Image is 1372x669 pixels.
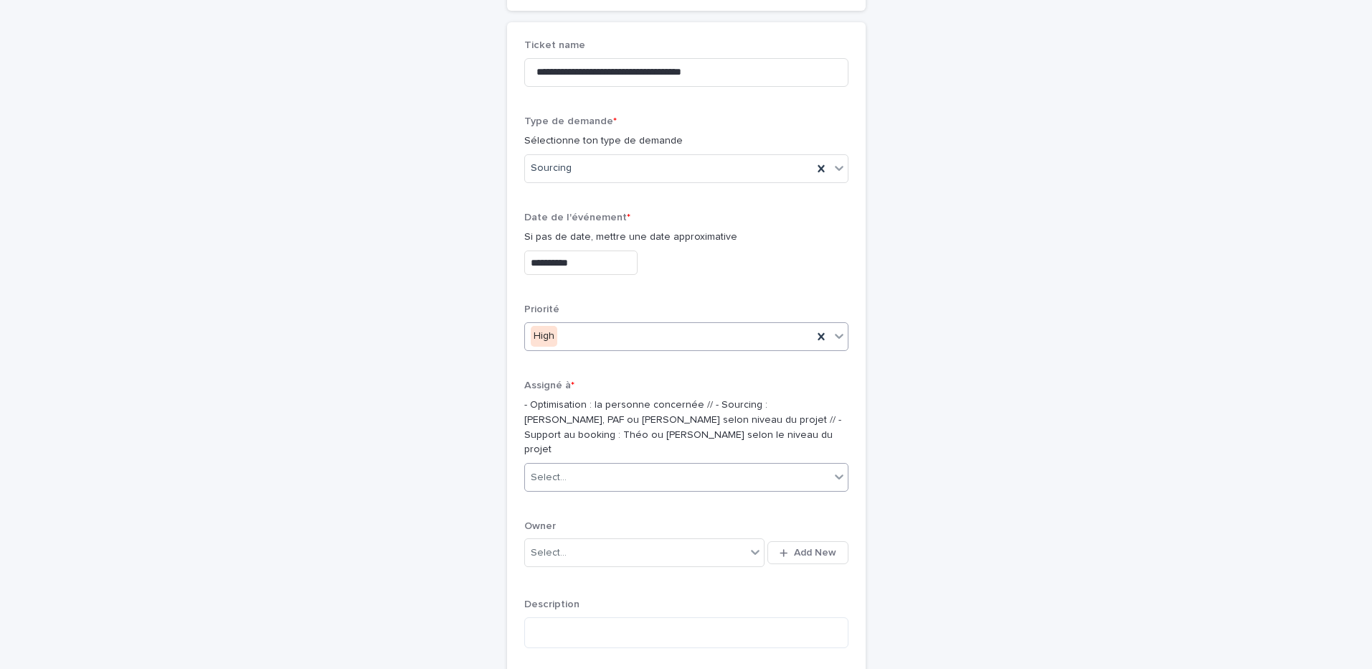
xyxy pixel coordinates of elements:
p: - Optimisation : la personne concernée // - Sourcing : [PERSON_NAME], PAF ou [PERSON_NAME] selon ... [524,398,848,457]
span: Sourcing [531,161,572,176]
button: Add New [767,541,848,564]
span: Priorité [524,304,559,314]
span: Type de demande [524,116,617,126]
div: High [531,326,557,347]
div: Select... [531,546,567,561]
div: Select... [531,470,567,485]
span: Ticket name [524,40,585,50]
span: Add New [794,548,836,558]
span: Assigné à [524,380,574,390]
span: Description [524,599,579,609]
span: Owner [524,521,556,531]
span: Date de l'événement [524,212,630,223]
p: Sélectionne ton type de demande [524,134,848,149]
p: Si pas de date, mettre une date approximative [524,230,848,245]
